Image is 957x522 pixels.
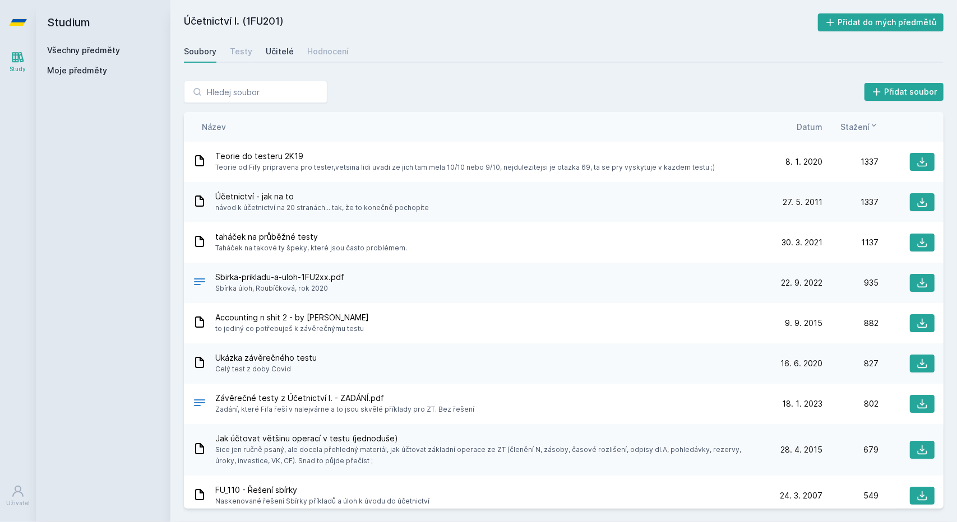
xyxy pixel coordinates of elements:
[184,46,216,57] div: Soubory
[818,13,944,31] button: Přidat do mých předmětů
[2,479,34,513] a: Uživatel
[47,65,107,76] span: Moje předměty
[215,202,429,213] span: návod k účetnictví na 20 stranách... tak, že to konečně pochopíte
[193,396,206,412] div: PDF
[184,81,327,103] input: Hledej soubor
[780,490,822,501] span: 24. 3. 2007
[307,46,349,57] div: Hodnocení
[2,45,34,79] a: Study
[822,318,879,329] div: 882
[782,398,822,409] span: 18. 1. 2023
[781,277,822,288] span: 22. 9. 2022
[184,40,216,63] a: Soubory
[822,197,879,208] div: 1337
[230,46,252,57] div: Testy
[215,444,762,467] span: Sice jen ručně psaný, ale docela přehledný materiál, jak účtovat základní operace ze ZT (členění ...
[822,358,879,369] div: 827
[785,318,822,329] span: 9. 9. 2015
[215,162,715,173] span: Teorie od Fify pripravena pro tester,vetsina lidi uvadi ze jich tam mela 10/10 nebo 9/10, nejdule...
[840,121,870,133] span: Stažení
[822,444,879,455] div: 679
[822,156,879,167] div: 1337
[230,40,252,63] a: Testy
[822,237,879,248] div: 1137
[215,496,429,507] span: Naskenované řešení Sbírky příkladů a úloh k úvodu do účetnictví
[840,121,879,133] button: Stažení
[266,46,294,57] div: Učitelé
[215,283,344,294] span: Sbírka úloh, Roubíčková, rok 2020
[782,237,822,248] span: 30. 3. 2021
[215,433,762,444] span: Jak účtovat většinu operací v testu (jednoduše)
[215,312,369,323] span: Accounting n shit 2 - by [PERSON_NAME]
[215,151,715,162] span: Teorie do testeru 2K19
[215,323,369,334] span: to jediný co potřebuješ k závěrečnýmu testu
[780,444,822,455] span: 28. 4. 2015
[215,363,317,375] span: Celý test z doby Covid
[215,393,474,404] span: Závěrečné testy z Účetnictví I. - ZADÁNÍ.pdf
[215,191,429,202] span: Účetnictví - jak na to
[215,243,407,254] span: Taháček na takové ty špeky, které jsou často problémem.
[783,197,822,208] span: 27. 5. 2011
[47,45,120,55] a: Všechny předměty
[785,156,822,167] span: 8. 1. 2020
[822,277,879,288] div: 935
[864,83,944,101] button: Přidat soubor
[215,231,407,243] span: taháček na průběžné testy
[215,352,317,363] span: Ukázka závěrečného testu
[266,40,294,63] a: Učitelé
[6,499,30,507] div: Uživatel
[215,484,429,496] span: FU_110 - Řešení sbírky
[822,490,879,501] div: 549
[215,404,474,415] span: Zadání, které Fifa řeší v nalejvárne a to jsou skvělé příklady pro ZT. Bez řešení
[307,40,349,63] a: Hodnocení
[193,275,206,291] div: PDF
[184,13,818,31] h2: Účetnictví I. (1FU201)
[202,121,226,133] button: Název
[780,358,822,369] span: 16. 6. 2020
[10,65,26,73] div: Study
[822,398,879,409] div: 802
[797,121,822,133] button: Datum
[215,272,344,283] span: Sbirka-prikladu-a-uloh-1FU2xx.pdf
